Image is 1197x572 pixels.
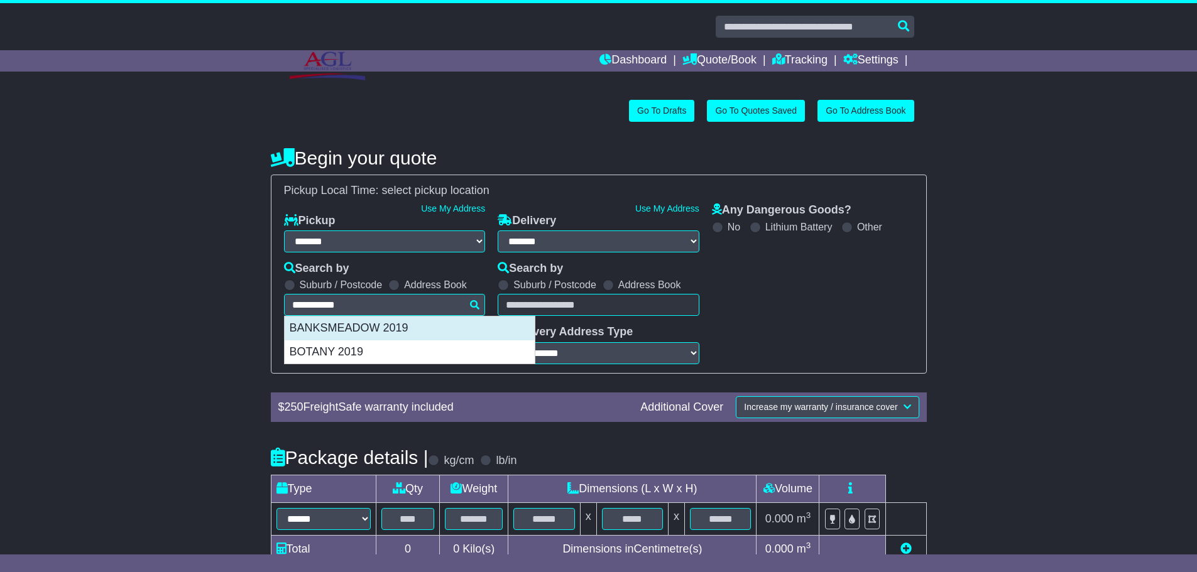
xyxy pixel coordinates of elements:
label: Lithium Battery [765,221,833,233]
label: Search by [284,262,349,276]
label: No [728,221,740,233]
td: Qty [376,475,440,502]
label: kg/cm [444,454,474,468]
h4: Package details | [271,447,429,468]
td: x [580,502,596,535]
label: Delivery [498,214,556,228]
div: BANKSMEADOW 2019 [285,316,535,340]
td: Kilo(s) [440,535,508,563]
label: Other [857,221,882,233]
label: Pickup [284,214,336,228]
span: 250 [285,401,303,413]
span: m [797,512,811,525]
button: Increase my warranty / insurance cover [736,396,919,418]
a: Dashboard [599,50,667,72]
label: Suburb / Postcode [513,279,596,291]
span: 0.000 [765,512,794,525]
td: Dimensions (L x W x H) [508,475,757,502]
td: x [669,502,685,535]
div: $ FreightSafe warranty included [272,401,635,414]
a: Go To Quotes Saved [707,100,805,122]
a: Use My Address [421,203,485,213]
a: Go To Drafts [629,100,694,122]
td: Weight [440,475,508,502]
span: 0 [453,542,459,555]
sup: 3 [806,510,811,520]
div: Additional Cover [634,401,730,414]
label: Search by [498,262,563,276]
td: 0 [376,535,440,563]
div: BOTANY 2019 [285,340,535,364]
span: m [797,542,811,555]
td: Dimensions in Centimetre(s) [508,535,757,563]
div: Pickup Local Time: [278,184,920,198]
a: Add new item [900,542,912,555]
span: 0.000 [765,542,794,555]
a: Quote/Book [682,50,757,72]
a: Use My Address [635,203,699,213]
sup: 3 [806,541,811,550]
label: Any Dangerous Goods? [712,203,851,217]
a: Go To Address Book [817,100,914,122]
td: Volume [757,475,819,502]
label: Suburb / Postcode [300,279,383,291]
span: select pickup location [382,184,489,197]
label: Address Book [404,279,467,291]
label: Delivery Address Type [498,325,633,339]
h4: Begin your quote [271,148,927,168]
span: Increase my warranty / insurance cover [744,402,897,412]
label: Address Book [618,279,681,291]
td: Type [271,475,376,502]
label: lb/in [496,454,517,468]
a: Tracking [772,50,828,72]
td: Total [271,535,376,563]
a: Settings [843,50,899,72]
